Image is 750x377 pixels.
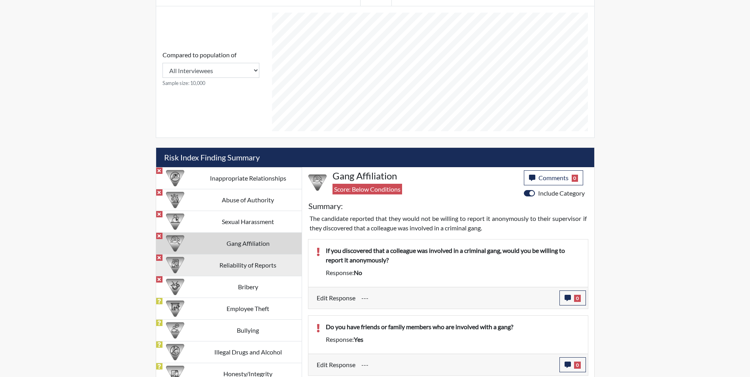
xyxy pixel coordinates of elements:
[317,290,355,305] label: Edit Response
[195,232,302,254] td: Gang Affiliation
[308,173,327,192] img: CATEGORY%20ICON-02.2c5dd649.png
[166,169,184,187] img: CATEGORY%20ICON-14.139f8ef7.png
[166,300,184,318] img: CATEGORY%20ICON-07.58b65e52.png
[156,148,594,167] h5: Risk Index Finding Summary
[354,336,363,343] span: yes
[195,298,302,319] td: Employee Theft
[308,201,343,211] h5: Summary:
[538,174,569,181] span: Comments
[332,170,518,182] h4: Gang Affiliation
[162,50,259,87] div: Consistency Score comparison among population
[195,341,302,363] td: Illegal Drugs and Alcohol
[320,335,586,344] div: Response:
[162,79,259,87] small: Sample size: 10,000
[162,50,236,60] label: Compared to population of
[559,357,586,372] button: 0
[317,357,355,372] label: Edit Response
[538,188,585,198] label: Include Category
[320,268,586,277] div: Response:
[332,184,402,194] span: Score: Below Conditions
[195,167,302,189] td: Inappropriate Relationships
[574,295,581,302] span: 0
[166,256,184,274] img: CATEGORY%20ICON-20.4a32fe39.png
[574,362,581,369] span: 0
[166,321,184,339] img: CATEGORY%20ICON-04.6d01e8fa.png
[559,290,586,305] button: 0
[166,343,184,361] img: CATEGORY%20ICON-12.0f6f1024.png
[354,269,362,276] span: no
[166,278,184,296] img: CATEGORY%20ICON-03.c5611939.png
[310,214,587,233] p: The candidate reported that they would not be willing to report it anonymously to their superviso...
[355,357,559,372] div: Update the test taker's response, the change might impact the score
[166,234,184,253] img: CATEGORY%20ICON-02.2c5dd649.png
[524,170,584,185] button: Comments0
[195,276,302,298] td: Bribery
[195,254,302,276] td: Reliability of Reports
[195,189,302,211] td: Abuse of Authority
[326,246,580,265] p: If you discovered that a colleague was involved in a criminal gang, would you be willing to repor...
[355,290,559,305] div: Update the test taker's response, the change might impact the score
[572,175,578,182] span: 0
[166,191,184,209] img: CATEGORY%20ICON-01.94e51fac.png
[166,213,184,231] img: CATEGORY%20ICON-23.dd685920.png
[326,322,580,332] p: Do you have friends or family members who are involved with a gang?
[195,211,302,232] td: Sexual Harassment
[195,319,302,341] td: Bullying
